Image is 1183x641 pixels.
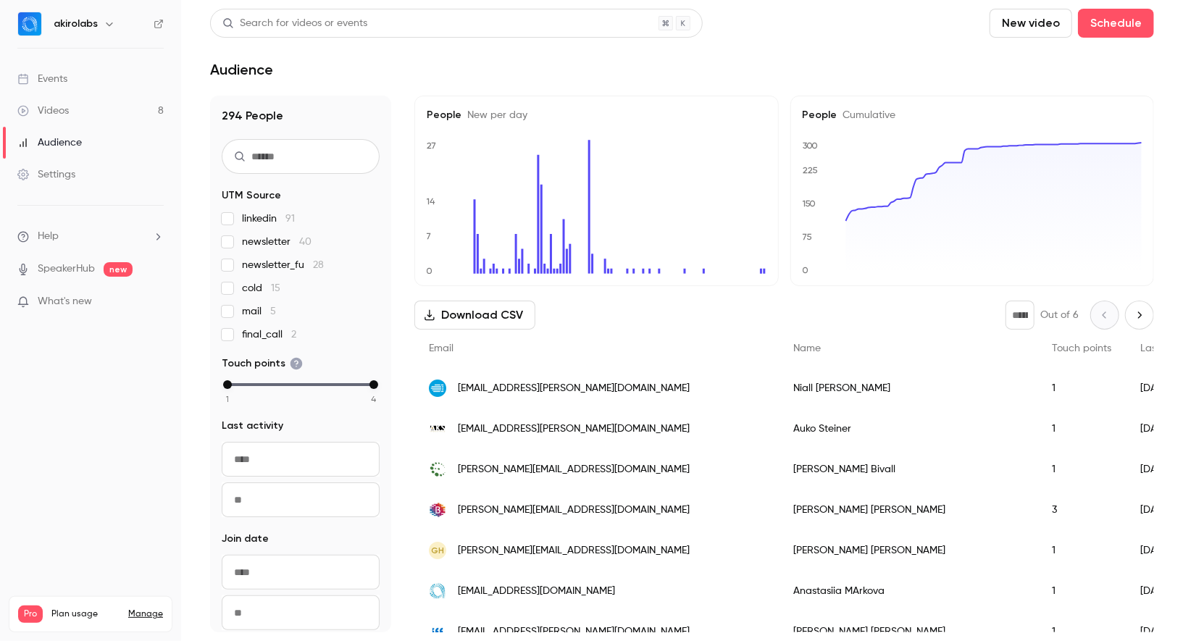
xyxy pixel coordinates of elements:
[779,530,1037,571] div: [PERSON_NAME] [PERSON_NAME]
[313,260,324,270] span: 28
[458,543,690,558] span: [PERSON_NAME][EMAIL_ADDRESS][DOMAIN_NAME]
[1052,343,1111,353] span: Touch points
[803,141,818,151] text: 300
[793,343,821,353] span: Name
[429,501,446,519] img: bertelsmann.de
[426,266,432,276] text: 0
[17,104,69,118] div: Videos
[222,555,380,590] input: From
[803,108,1142,122] h5: People
[779,409,1037,449] div: Auko Steiner
[285,214,295,224] span: 91
[458,503,690,518] span: [PERSON_NAME][EMAIL_ADDRESS][DOMAIN_NAME]
[222,595,380,630] input: To
[427,108,766,122] h5: People
[1037,490,1126,530] div: 3
[299,237,312,247] span: 40
[38,261,95,277] a: SpeakerHub
[51,608,120,620] span: Plan usage
[242,281,280,296] span: cold
[431,544,444,557] span: GH
[458,462,690,477] span: [PERSON_NAME][EMAIL_ADDRESS][DOMAIN_NAME]
[54,17,98,31] h6: akirolabs
[17,229,164,244] li: help-dropdown-opener
[429,623,446,640] img: iff.com
[779,449,1037,490] div: [PERSON_NAME] Bivall
[18,606,43,623] span: Pro
[242,327,296,342] span: final_call
[38,294,92,309] span: What's new
[242,258,324,272] span: newsletter_fu
[372,393,377,406] span: 4
[414,301,535,330] button: Download CSV
[17,72,67,86] div: Events
[222,419,283,433] span: Last activity
[779,571,1037,611] div: Anastasiia MArkova
[128,608,163,620] a: Manage
[242,211,295,226] span: linkedin
[223,380,232,389] div: min
[210,61,273,78] h1: Audience
[104,262,133,277] span: new
[1125,301,1154,330] button: Next page
[222,356,303,371] span: Touch points
[429,461,446,478] img: effso.se
[779,490,1037,530] div: [PERSON_NAME] [PERSON_NAME]
[429,343,453,353] span: Email
[1037,409,1126,449] div: 1
[458,624,690,640] span: [EMAIL_ADDRESS][PERSON_NAME][DOMAIN_NAME]
[990,9,1072,38] button: New video
[779,368,1037,409] div: Niall [PERSON_NAME]
[458,422,690,437] span: [EMAIL_ADDRESS][PERSON_NAME][DOMAIN_NAME]
[222,107,380,125] h1: 294 People
[38,229,59,244] span: Help
[17,167,75,182] div: Settings
[461,110,527,120] span: New per day
[222,482,380,517] input: To
[837,110,896,120] span: Cumulative
[426,196,435,206] text: 14
[803,165,818,175] text: 225
[427,141,436,151] text: 27
[802,199,816,209] text: 150
[222,442,380,477] input: From
[1037,449,1126,490] div: 1
[802,232,812,243] text: 75
[242,235,312,249] span: newsletter
[802,266,808,276] text: 0
[429,380,446,397] img: iqvia.com
[18,12,41,35] img: akirolabs
[458,381,690,396] span: [EMAIL_ADDRESS][PERSON_NAME][DOMAIN_NAME]
[369,380,378,389] div: max
[222,532,269,546] span: Join date
[222,16,367,31] div: Search for videos or events
[270,306,276,317] span: 5
[1037,530,1126,571] div: 1
[242,304,276,319] span: mail
[226,393,229,406] span: 1
[429,582,446,600] img: akirolabs.com
[1037,368,1126,409] div: 1
[17,135,82,150] div: Audience
[291,330,296,340] span: 2
[222,188,281,203] span: UTM Source
[458,584,615,599] span: [EMAIL_ADDRESS][DOMAIN_NAME]
[1078,9,1154,38] button: Schedule
[271,283,280,293] span: 15
[1040,308,1079,322] p: Out of 6
[1037,571,1126,611] div: 1
[426,231,431,241] text: 7
[429,420,446,437] img: aks.com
